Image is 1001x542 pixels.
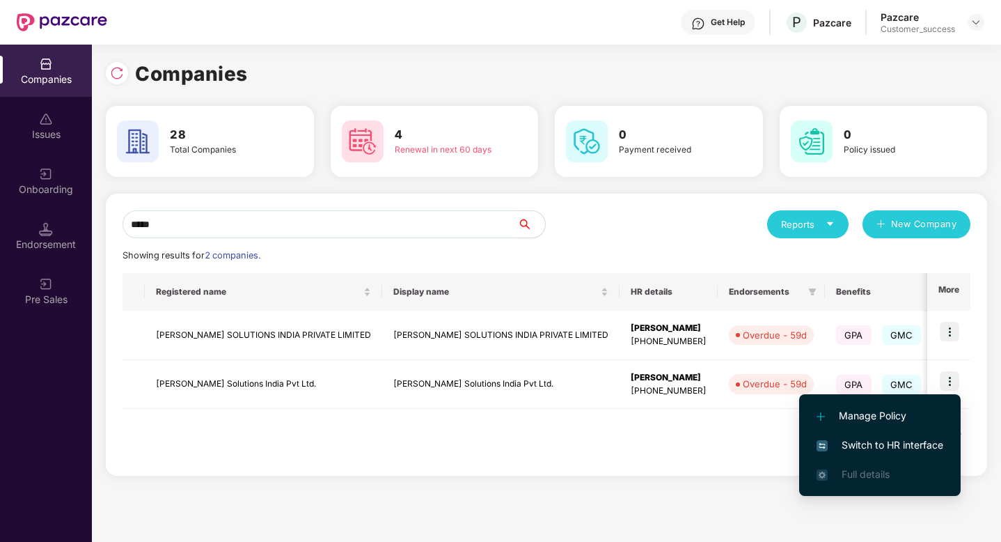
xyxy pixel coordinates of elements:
[145,360,382,410] td: [PERSON_NAME] Solutions India Pvt Ltd.
[940,322,959,341] img: icon
[631,335,707,348] div: [PHONE_NUMBER]
[39,112,53,126] img: svg+xml;base64,PHN2ZyBpZD0iSXNzdWVzX2Rpc2FibGVkIiB4bWxucz0iaHR0cDovL3d3dy53My5vcmcvMjAwMC9zdmciIH...
[817,412,825,421] img: svg+xml;base64,PHN2ZyB4bWxucz0iaHR0cDovL3d3dy53My5vcmcvMjAwMC9zdmciIHdpZHRoPSIxMi4yMDEiIGhlaWdodD...
[711,17,745,28] div: Get Help
[39,167,53,181] img: svg+xml;base64,PHN2ZyB3aWR0aD0iMjAiIGhlaWdodD0iMjAiIHZpZXdCb3g9IjAgMCAyMCAyMCIgZmlsbD0ibm9uZSIgeG...
[395,126,498,144] h3: 4
[891,217,957,231] span: New Company
[826,219,835,229] span: caret-down
[792,14,801,31] span: P
[817,438,943,453] span: Switch to HR interface
[156,286,361,297] span: Registered name
[882,375,922,394] span: GMC
[729,286,803,297] span: Endorsements
[970,17,982,28] img: svg+xml;base64,PHN2ZyBpZD0iRHJvcGRvd24tMzJ4MzIiIHhtbG5zPSJodHRwOi8vd3d3LnczLm9yZy8yMDAwL3N2ZyIgd2...
[517,210,546,238] button: search
[145,273,382,311] th: Registered name
[881,24,955,35] div: Customer_success
[393,286,598,297] span: Display name
[844,126,947,144] h3: 0
[817,440,828,451] img: svg+xml;base64,PHN2ZyB4bWxucz0iaHR0cDovL3d3dy53My5vcmcvMjAwMC9zdmciIHdpZHRoPSIxNiIgaGVpZ2h0PSIxNi...
[882,325,922,345] span: GMC
[342,121,384,162] img: svg+xml;base64,PHN2ZyB4bWxucz0iaHR0cDovL3d3dy53My5vcmcvMjAwMC9zdmciIHdpZHRoPSI2MCIgaGVpZ2h0PSI2MC...
[205,250,260,261] span: 2 companies.
[566,121,608,162] img: svg+xml;base64,PHN2ZyB4bWxucz0iaHR0cDovL3d3dy53My5vcmcvMjAwMC9zdmciIHdpZHRoPSI2MCIgaGVpZ2h0PSI2MC...
[862,210,970,238] button: plusNew Company
[170,126,274,144] h3: 28
[817,470,828,481] img: svg+xml;base64,PHN2ZyB4bWxucz0iaHR0cDovL3d3dy53My5vcmcvMjAwMC9zdmciIHdpZHRoPSIxNi4zNjMiIGhlaWdodD...
[844,144,947,157] div: Policy issued
[135,59,248,89] h1: Companies
[382,311,620,360] td: [PERSON_NAME] SOLUTIONS INDIA PRIVATE LIMITED
[817,408,943,424] span: Manage Policy
[881,10,955,24] div: Pazcare
[836,375,872,394] span: GPA
[791,121,833,162] img: svg+xml;base64,PHN2ZyB4bWxucz0iaHR0cDovL3d3dy53My5vcmcvMjAwMC9zdmciIHdpZHRoPSI2MCIgaGVpZ2h0PSI2MC...
[123,250,260,261] span: Showing results for
[619,126,723,144] h3: 0
[110,66,124,80] img: svg+xml;base64,PHN2ZyBpZD0iUmVsb2FkLTMyeDMyIiB4bWxucz0iaHR0cDovL3d3dy53My5vcmcvMjAwMC9zdmciIHdpZH...
[842,468,890,480] span: Full details
[743,328,807,342] div: Overdue - 59d
[395,144,498,157] div: Renewal in next 60 days
[940,371,959,391] img: icon
[631,322,707,335] div: [PERSON_NAME]
[382,273,620,311] th: Display name
[805,284,819,300] span: filter
[517,219,545,230] span: search
[825,273,949,311] th: Benefits
[145,311,382,360] td: [PERSON_NAME] SOLUTIONS INDIA PRIVATE LIMITED
[813,16,851,29] div: Pazcare
[39,57,53,71] img: svg+xml;base64,PHN2ZyBpZD0iQ29tcGFuaWVzIiB4bWxucz0iaHR0cDovL3d3dy53My5vcmcvMjAwMC9zdmciIHdpZHRoPS...
[927,273,970,311] th: More
[743,377,807,391] div: Overdue - 59d
[781,217,835,231] div: Reports
[39,222,53,236] img: svg+xml;base64,PHN2ZyB3aWR0aD0iMTQuNSIgaGVpZ2h0PSIxNC41IiB2aWV3Qm94PSIwIDAgMTYgMTYiIGZpbGw9Im5vbm...
[631,385,707,398] div: [PHONE_NUMBER]
[382,360,620,410] td: [PERSON_NAME] Solutions India Pvt Ltd.
[691,17,705,31] img: svg+xml;base64,PHN2ZyBpZD0iSGVscC0zMngzMiIgeG1sbnM9Imh0dHA6Ly93d3cudzMub3JnLzIwMDAvc3ZnIiB3aWR0aD...
[836,325,872,345] span: GPA
[117,121,159,162] img: svg+xml;base64,PHN2ZyB4bWxucz0iaHR0cDovL3d3dy53My5vcmcvMjAwMC9zdmciIHdpZHRoPSI2MCIgaGVpZ2h0PSI2MC...
[631,371,707,385] div: [PERSON_NAME]
[170,144,274,157] div: Total Companies
[39,277,53,291] img: svg+xml;base64,PHN2ZyB3aWR0aD0iMjAiIGhlaWdodD0iMjAiIHZpZXdCb3g9IjAgMCAyMCAyMCIgZmlsbD0ibm9uZSIgeG...
[808,288,817,296] span: filter
[619,144,723,157] div: Payment received
[17,13,107,31] img: New Pazcare Logo
[876,219,885,231] span: plus
[620,273,718,311] th: HR details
